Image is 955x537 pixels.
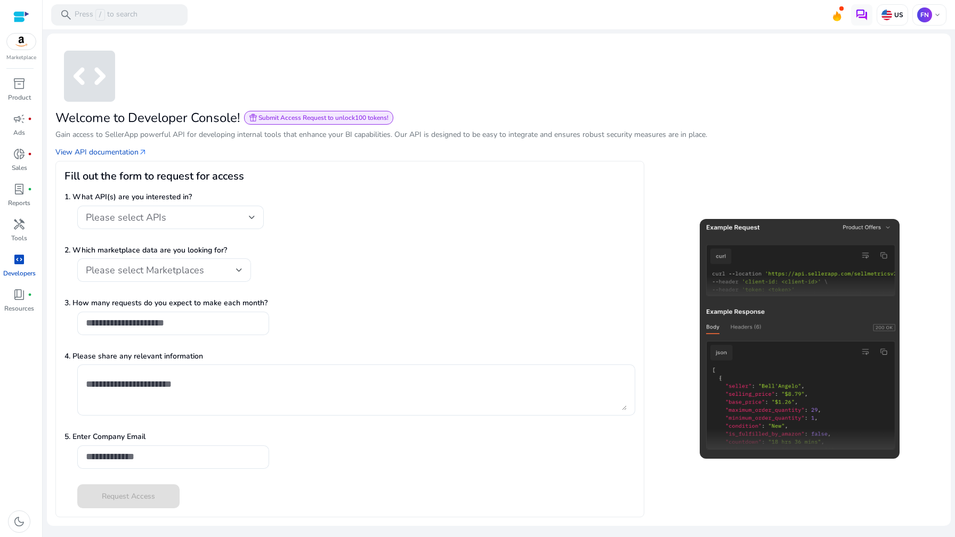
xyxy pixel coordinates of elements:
h2: Welcome to Developer Console! [55,110,240,126]
p: Gain access to SellerApp powerful API for developing internal tools that enhance your BI capabili... [55,129,942,140]
p: Developers [3,268,36,278]
span: donut_small [13,148,26,160]
span: book_4 [13,288,26,301]
span: arrow_outward [139,148,147,157]
p: 1. What API(s) are you interested in? [64,191,635,202]
span: fiber_manual_record [28,187,32,191]
img: us.svg [881,10,892,20]
img: amazon.svg [7,34,36,50]
span: Please select APIs [86,211,166,224]
span: fiber_manual_record [28,152,32,156]
p: 2. Which marketplace data are you looking for? [64,245,635,256]
p: Ads [13,128,25,137]
span: Submit Access Request to unlock [258,113,389,122]
p: Sales [12,163,27,173]
span: inventory_2 [13,77,26,90]
p: 4. Please share any relevant information [64,351,635,362]
p: US [892,11,903,19]
span: keyboard_arrow_down [933,11,942,19]
span: handyman [13,218,26,231]
p: 5. Enter Company Email [64,431,635,442]
span: fiber_manual_record [28,292,32,297]
span: featured_seasonal_and_gifts [249,113,257,122]
p: 3. How many requests do you expect to make each month? [64,297,635,308]
b: 100 tokens! [355,113,389,122]
span: lab_profile [13,183,26,196]
span: search [60,9,72,21]
span: code_blocks [55,42,124,110]
span: / [95,9,105,21]
span: code_blocks [13,253,26,266]
p: Marketplace [6,54,36,62]
span: Please select Marketplaces [86,264,204,276]
p: Reports [8,198,30,208]
p: FN [917,7,932,22]
h3: Fill out the form to request for access [64,170,635,183]
span: campaign [13,112,26,125]
span: fiber_manual_record [28,117,32,121]
p: Press to search [75,9,137,21]
p: Resources [4,304,34,313]
a: View API documentationarrow_outward [55,147,147,158]
span: dark_mode [13,515,26,528]
p: Tools [11,233,27,243]
p: Product [8,93,31,102]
